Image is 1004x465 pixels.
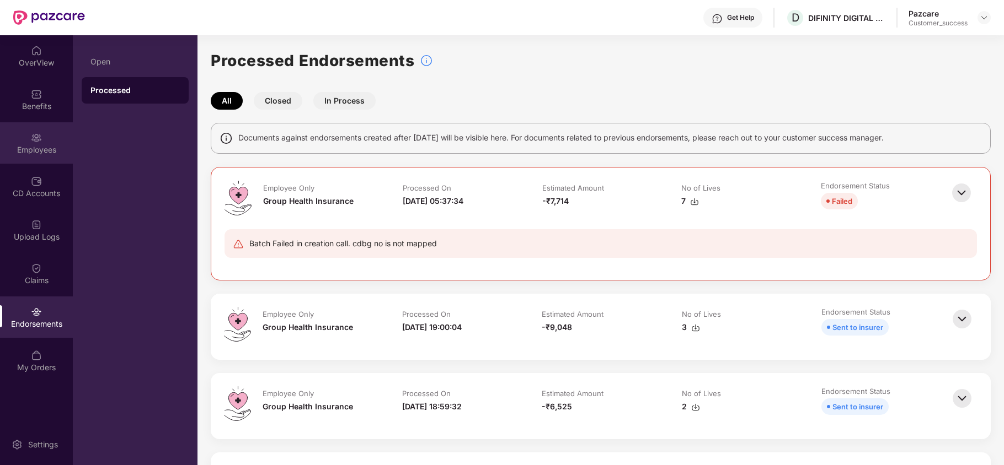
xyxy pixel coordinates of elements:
[681,195,699,207] div: 7
[31,132,42,143] img: svg+xml;base64,PHN2ZyBpZD0iRW1wbG95ZWVzIiB4bWxucz0iaHR0cDovL3d3dy53My5vcmcvMjAwMC9zdmciIHdpZHRoPS...
[691,403,700,412] img: svg+xml;base64,PHN2ZyBpZD0iRG93bmxvYWQtMzJ4MzIiIHhtbG5zPSJodHRwOi8vd3d3LnczLm9yZy8yMDAwL3N2ZyIgd2...
[211,48,414,73] h1: Processed Endorsements
[808,13,885,23] div: DIFINITY DIGITAL LLP
[542,388,604,398] div: Estimated Amount
[542,401,572,413] div: -₹6,525
[909,8,968,19] div: Pazcare
[682,401,700,413] div: 2
[263,195,354,207] div: Group Health Insurance
[832,401,883,413] div: Sent to insurer
[263,401,353,413] div: Group Health Insurance
[821,386,890,396] div: Endorsement Status
[727,13,754,22] div: Get Help
[542,195,569,207] div: -₹7,714
[402,401,462,413] div: [DATE] 18:59:32
[224,307,251,342] img: svg+xml;base64,PHN2ZyB4bWxucz0iaHR0cDovL3d3dy53My5vcmcvMjAwMC9zdmciIHdpZHRoPSI0OS4zMiIgaGVpZ2h0PS...
[832,195,852,207] div: Failed
[980,13,989,22] img: svg+xml;base64,PHN2ZyBpZD0iRHJvcGRvd24tMzJ4MzIiIHhtbG5zPSJodHRwOi8vd3d3LnczLm9yZy8yMDAwL3N2ZyIgd2...
[542,183,604,193] div: Estimated Amount
[13,10,85,25] img: New Pazcare Logo
[90,57,180,66] div: Open
[254,92,302,110] button: Closed
[263,183,314,193] div: Employee Only
[238,132,884,144] span: Documents against endorsements created after [DATE] will be visible here. For documents related t...
[31,219,42,230] img: svg+xml;base64,PHN2ZyBpZD0iVXBsb2FkX0xvZ3MiIGRhdGEtbmFtZT0iVXBsb2FkIExvZ3MiIHhtbG5zPSJodHRwOi8vd3...
[402,309,451,319] div: Processed On
[420,54,433,67] img: svg+xml;base64,PHN2ZyBpZD0iSW5mb18tXzMyeDMyIiBkYXRhLW5hbWU9IkluZm8gLSAzMngzMiIgeG1sbnM9Imh0dHA6Ly...
[821,307,890,317] div: Endorsement Status
[25,439,61,450] div: Settings
[31,306,42,317] img: svg+xml;base64,PHN2ZyBpZD0iRW5kb3JzZW1lbnRzIiB4bWxucz0iaHR0cDovL3d3dy53My5vcmcvMjAwMC9zdmciIHdpZH...
[31,45,42,56] img: svg+xml;base64,PHN2ZyBpZD0iSG9tZSIgeG1sbnM9Imh0dHA6Ly93d3cudzMub3JnLzIwMDAvc3ZnIiB3aWR0aD0iMjAiIG...
[682,388,721,398] div: No of Lives
[690,197,699,206] img: svg+xml;base64,PHN2ZyBpZD0iRG93bmxvYWQtMzJ4MzIiIHhtbG5zPSJodHRwOi8vd3d3LnczLm9yZy8yMDAwL3N2ZyIgd2...
[90,85,180,96] div: Processed
[682,321,700,333] div: 3
[542,321,572,333] div: -₹9,048
[31,176,42,187] img: svg+xml;base64,PHN2ZyBpZD0iQ0RfQWNjb3VudHMiIGRhdGEtbmFtZT0iQ0QgQWNjb3VudHMiIHhtbG5zPSJodHRwOi8vd3...
[31,89,42,100] img: svg+xml;base64,PHN2ZyBpZD0iQmVuZWZpdHMiIHhtbG5zPSJodHRwOi8vd3d3LnczLm9yZy8yMDAwL3N2ZyIgd2lkdGg9Ij...
[950,307,974,331] img: svg+xml;base64,PHN2ZyBpZD0iQmFjay0zMngzMiIgeG1sbnM9Imh0dHA6Ly93d3cudzMub3JnLzIwMDAvc3ZnIiB3aWR0aD...
[233,239,244,250] img: svg+xml;base64,PHN2ZyB4bWxucz0iaHR0cDovL3d3dy53My5vcmcvMjAwMC9zdmciIHdpZHRoPSIyNCIgaGVpZ2h0PSIyNC...
[263,321,353,333] div: Group Health Insurance
[263,388,314,398] div: Employee Only
[211,92,243,110] button: All
[681,183,720,193] div: No of Lives
[909,19,968,28] div: Customer_success
[950,386,974,410] img: svg+xml;base64,PHN2ZyBpZD0iQmFjay0zMngzMiIgeG1sbnM9Imh0dHA6Ly93d3cudzMub3JnLzIwMDAvc3ZnIiB3aWR0aD...
[224,386,251,421] img: svg+xml;base64,PHN2ZyB4bWxucz0iaHR0cDovL3d3dy53My5vcmcvMjAwMC9zdmciIHdpZHRoPSI0OS4zMiIgaGVpZ2h0PS...
[682,309,721,319] div: No of Lives
[31,263,42,274] img: svg+xml;base64,PHN2ZyBpZD0iQ2xhaW0iIHhtbG5zPSJodHRwOi8vd3d3LnczLm9yZy8yMDAwL3N2ZyIgd2lkdGg9IjIwIi...
[832,321,883,333] div: Sent to insurer
[691,323,700,332] img: svg+xml;base64,PHN2ZyBpZD0iRG93bmxvYWQtMzJ4MzIiIHhtbG5zPSJodHRwOi8vd3d3LnczLm9yZy8yMDAwL3N2ZyIgd2...
[403,183,451,193] div: Processed On
[949,181,974,205] img: svg+xml;base64,PHN2ZyBpZD0iQmFjay0zMngzMiIgeG1sbnM9Imh0dHA6Ly93d3cudzMub3JnLzIwMDAvc3ZnIiB3aWR0aD...
[31,350,42,361] img: svg+xml;base64,PHN2ZyBpZD0iTXlfT3JkZXJzIiBkYXRhLW5hbWU9Ik15IE9yZGVycyIgeG1sbnM9Imh0dHA6Ly93d3cudz...
[402,388,451,398] div: Processed On
[263,309,314,319] div: Employee Only
[542,309,604,319] div: Estimated Amount
[249,237,437,250] div: Batch Failed in creation call. cdbg no is not mapped
[225,181,252,215] img: svg+xml;base64,PHN2ZyB4bWxucz0iaHR0cDovL3d3dy53My5vcmcvMjAwMC9zdmciIHdpZHRoPSI0OS4zMiIgaGVpZ2h0PS...
[403,195,463,207] div: [DATE] 05:37:34
[792,11,799,24] span: D
[220,132,233,145] img: svg+xml;base64,PHN2ZyBpZD0iSW5mbyIgeG1sbnM9Imh0dHA6Ly93d3cudzMub3JnLzIwMDAvc3ZnIiB3aWR0aD0iMTQiIG...
[712,13,723,24] img: svg+xml;base64,PHN2ZyBpZD0iSGVscC0zMngzMiIgeG1sbnM9Imh0dHA6Ly93d3cudzMub3JnLzIwMDAvc3ZnIiB3aWR0aD...
[821,181,890,191] div: Endorsement Status
[12,439,23,450] img: svg+xml;base64,PHN2ZyBpZD0iU2V0dGluZy0yMHgyMCIgeG1sbnM9Imh0dHA6Ly93d3cudzMub3JnLzIwMDAvc3ZnIiB3aW...
[313,92,376,110] button: In Process
[402,321,462,333] div: [DATE] 19:00:04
